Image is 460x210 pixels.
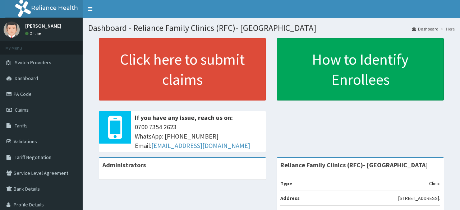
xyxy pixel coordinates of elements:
a: Online [25,31,42,36]
p: Clinic [429,180,440,187]
img: User Image [4,22,20,38]
h1: Dashboard - Reliance Family Clinics (RFC)- [GEOGRAPHIC_DATA] [88,23,455,33]
b: If you have any issue, reach us on: [135,113,233,122]
span: 0700 7354 2623 WhatsApp: [PHONE_NUMBER] Email: [135,122,262,150]
b: Address [280,195,300,201]
a: Click here to submit claims [99,38,266,101]
p: [STREET_ADDRESS]. [398,195,440,202]
a: How to Identify Enrollees [277,38,444,101]
p: [PERSON_NAME] [25,23,61,28]
b: Administrators [102,161,146,169]
span: Dashboard [15,75,38,81]
a: Dashboard [412,26,438,32]
span: Tariff Negotiation [15,154,51,160]
strong: Reliance Family Clinics (RFC)- [GEOGRAPHIC_DATA] [280,161,428,169]
span: Claims [15,107,29,113]
b: Type [280,180,292,187]
span: Tariffs [15,122,28,129]
a: [EMAIL_ADDRESS][DOMAIN_NAME] [151,141,250,150]
li: Here [439,26,455,32]
span: Switch Providers [15,59,51,66]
